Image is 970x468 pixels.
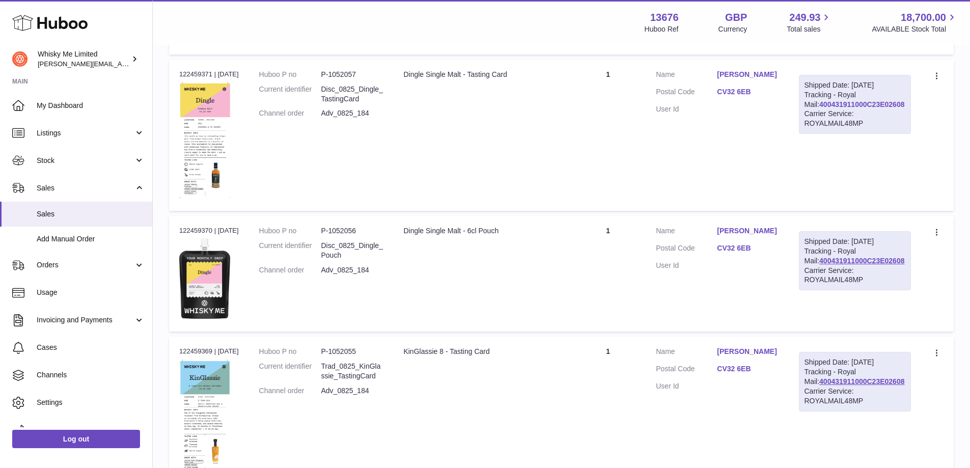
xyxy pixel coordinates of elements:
[656,70,717,82] dt: Name
[38,49,129,69] div: Whisky Me Limited
[321,85,383,104] dd: Disc_0825_Dingle_TastingCard
[259,108,321,118] dt: Channel order
[179,82,230,198] img: 1752740722.png
[656,347,717,359] dt: Name
[901,11,946,24] span: 18,700.00
[799,231,911,290] div: Tracking - Royal Mail:
[321,265,383,275] dd: Adv_0825_184
[819,257,904,265] a: 400431911000C23E02608
[787,24,832,34] span: Total sales
[656,226,717,238] dt: Name
[37,101,145,111] span: My Dashboard
[37,425,145,435] span: Returns
[37,260,134,270] span: Orders
[12,430,140,448] a: Log out
[805,266,906,285] div: Carrier Service: ROYALMAIL48MP
[37,343,145,352] span: Cases
[259,386,321,396] dt: Channel order
[321,386,383,396] dd: Adv_0825_184
[259,241,321,260] dt: Current identifier
[321,70,383,79] dd: P-1052057
[37,370,145,380] span: Channels
[805,80,906,90] div: Shipped Date: [DATE]
[37,156,134,166] span: Stock
[787,11,832,34] a: 249.93 Total sales
[872,24,958,34] span: AVAILABLE Stock Total
[38,60,204,68] span: [PERSON_NAME][EMAIL_ADDRESS][DOMAIN_NAME]
[717,243,778,253] a: CV32 6EB
[259,362,321,381] dt: Current identifier
[872,11,958,34] a: 18,700.00 AVAILABLE Stock Total
[819,100,904,108] a: 400431911000C23E02608
[805,237,906,246] div: Shipped Date: [DATE]
[570,60,646,211] td: 1
[403,226,560,236] div: Dingle Single Malt - 6cl Pouch
[321,347,383,356] dd: P-1052055
[789,11,820,24] span: 249.93
[717,70,778,79] a: [PERSON_NAME]
[321,241,383,260] dd: Disc_0825_Dingle_Pouch
[37,209,145,219] span: Sales
[805,109,906,128] div: Carrier Service: ROYALMAIL48MP
[717,87,778,97] a: CV32 6EB
[717,226,778,236] a: [PERSON_NAME]
[656,364,717,376] dt: Postal Code
[403,347,560,356] div: KinGlassie 8 - Tasting Card
[179,347,239,356] div: 122459369 | [DATE]
[37,288,145,297] span: Usage
[403,70,560,79] div: Dingle Single Malt - Tasting Card
[37,315,134,325] span: Invoicing and Payments
[259,265,321,275] dt: Channel order
[717,364,778,374] a: CV32 6EB
[645,24,679,34] div: Huboo Ref
[805,387,906,406] div: Carrier Service: ROYALMAIL48MP
[12,51,27,67] img: frances@whiskyshop.com
[656,381,717,391] dt: User Id
[656,104,717,114] dt: User Id
[259,226,321,236] dt: Huboo P no
[321,226,383,236] dd: P-1052056
[179,238,230,319] img: 1752740674.jpg
[656,261,717,270] dt: User Id
[717,347,778,356] a: [PERSON_NAME]
[259,85,321,104] dt: Current identifier
[259,70,321,79] dt: Huboo P no
[718,24,747,34] div: Currency
[321,108,383,118] dd: Adv_0825_184
[799,352,911,411] div: Tracking - Royal Mail:
[656,87,717,99] dt: Postal Code
[179,70,239,79] div: 122459371 | [DATE]
[799,75,911,134] div: Tracking - Royal Mail:
[819,377,904,386] a: 400431911000C23E02608
[321,362,383,381] dd: Trad_0825_KinGlassie_TastingCard
[725,11,747,24] strong: GBP
[650,11,679,24] strong: 13676
[179,226,239,235] div: 122459370 | [DATE]
[37,398,145,407] span: Settings
[259,347,321,356] dt: Huboo P no
[37,128,134,138] span: Listings
[37,234,145,244] span: Add Manual Order
[37,183,134,193] span: Sales
[570,216,646,332] td: 1
[656,243,717,256] dt: Postal Code
[805,357,906,367] div: Shipped Date: [DATE]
